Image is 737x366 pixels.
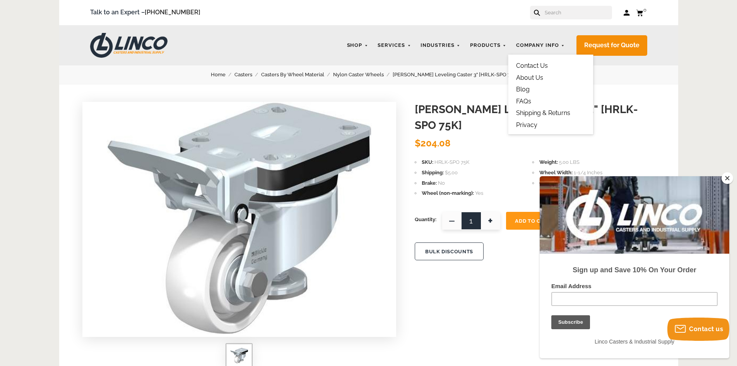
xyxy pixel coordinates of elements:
a: Contact Us [516,62,548,69]
h1: [PERSON_NAME] Leveling Caster 3" [HRLK-SPO 75K] [415,102,655,133]
span: Contact us [689,325,723,333]
button: Close [722,172,733,184]
span: Weight [539,159,558,165]
a: FAQs [516,98,531,105]
span: Quantity [415,212,436,227]
button: Contact us [667,318,729,341]
strong: Sign up and Save 10% On Your Order [33,90,156,98]
span: Caster Type [539,180,569,186]
span: $204.08 [415,137,451,149]
a: 0 [636,8,647,17]
span: 0 [643,7,646,13]
span: HRLK-SPO 75K [434,159,469,165]
span: Yes [475,190,483,196]
a: Services [374,38,415,53]
button: BULK DISCOUNTS [415,242,484,260]
span: + [481,212,500,230]
input: Subscribe [12,139,50,153]
input: Search [544,6,612,19]
a: [PERSON_NAME] Leveling Caster 3" [HRLK-SPO 75K] [393,70,527,79]
a: Shop [343,38,372,53]
a: Log in [624,9,630,17]
span: SKU [422,159,433,165]
a: Request for Quote [576,35,647,56]
label: Email Address [12,107,178,116]
a: About Us [516,74,543,81]
a: Industries [417,38,464,53]
a: Products [466,38,510,53]
a: Casters By Wheel Material [261,70,333,79]
span: Brake [422,180,437,186]
span: Shipping [422,170,444,175]
span: 5.00 LBS [559,159,580,165]
img: Blickle Leveling Caster 3" [HRLK-SPO 75K] [230,348,248,363]
a: Blog [516,86,530,93]
span: No [438,180,445,186]
a: Shipping & Returns [516,109,570,117]
span: — [442,212,462,230]
span: Talk to an Expert – [90,7,200,18]
img: LINCO CASTERS & INDUSTRIAL SUPPLY [90,33,168,58]
span: 1-1/4 Inches [574,170,602,175]
span: Add To Cart [515,218,551,224]
a: [PHONE_NUMBER] [145,9,200,16]
span: Linco Casters & Industrial Supply [55,162,135,168]
span: Wheel Width [539,170,573,175]
span: $5.00 [445,170,458,175]
img: Blickle Leveling Caster 3" [HRLK-SPO 75K] [107,102,372,334]
a: Home [211,70,234,79]
span: Wheel (non-marking) [422,190,474,196]
button: Add To Cart [506,212,560,230]
a: Company Info [512,38,569,53]
a: Privacy [516,121,537,129]
a: Nylon Caster Wheels [333,70,393,79]
a: Casters [234,70,261,79]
